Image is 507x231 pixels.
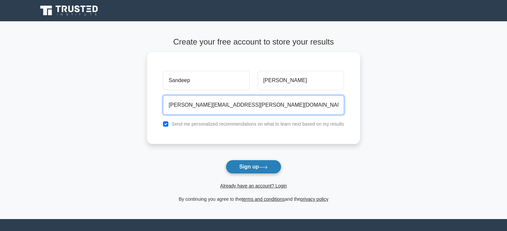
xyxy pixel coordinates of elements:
[226,160,282,174] button: Sign up
[147,37,360,47] h4: Create your free account to store your results
[163,71,249,90] input: First name
[258,71,344,90] input: Last name
[300,196,328,202] a: privacy policy
[163,95,344,115] input: Email
[220,183,287,188] a: Already have an account? Login
[171,121,344,127] label: Send me personalized recommendations on what to learn next based on my results
[242,196,285,202] a: terms and conditions
[143,195,364,203] div: By continuing you agree to the and the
